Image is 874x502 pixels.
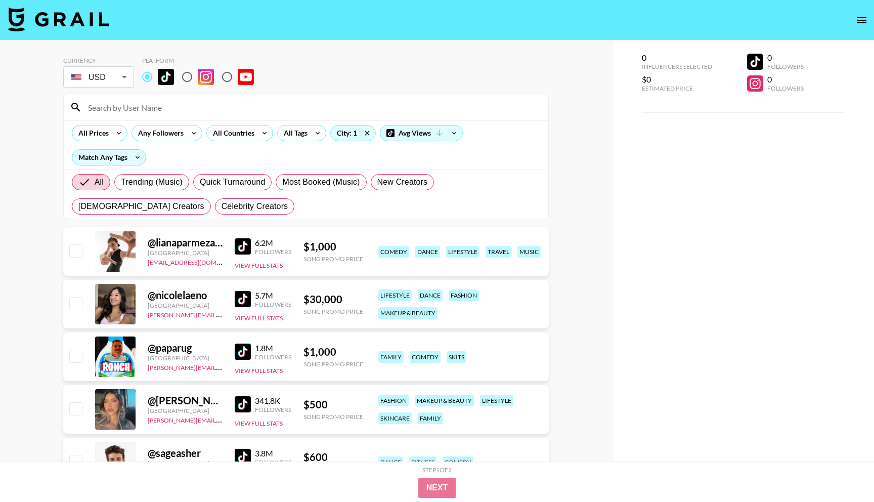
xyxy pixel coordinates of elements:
[78,200,204,213] span: [DEMOGRAPHIC_DATA] Creators
[255,448,291,458] div: 3.8M
[331,126,375,141] div: City: 1
[517,246,541,258] div: music
[148,407,223,414] div: [GEOGRAPHIC_DATA]
[235,449,251,465] img: TikTok
[255,301,291,308] div: Followers
[235,344,251,360] img: TikTok
[377,176,428,188] span: New Creators
[200,176,266,188] span: Quick Turnaround
[235,291,251,307] img: TikTok
[303,413,363,421] div: Song Promo Price
[148,257,249,266] a: [EMAIL_ADDRESS][DOMAIN_NAME]
[418,412,443,424] div: family
[378,289,412,301] div: lifestyle
[303,451,363,464] div: $ 600
[378,307,438,319] div: makeup & beauty
[642,53,712,63] div: 0
[63,57,134,64] div: Currency
[278,126,310,141] div: All Tags
[255,248,291,256] div: Followers
[222,200,288,213] span: Celebrity Creators
[148,362,297,371] a: [PERSON_NAME][EMAIL_ADDRESS][DOMAIN_NAME]
[378,246,409,258] div: comedy
[486,246,511,258] div: travel
[378,412,412,424] div: skincare
[282,176,360,188] span: Most Booked (Music)
[255,406,291,413] div: Followers
[823,451,862,490] iframe: Drift Widget Chat Controller
[235,396,251,412] img: TikTok
[72,126,111,141] div: All Prices
[418,289,443,301] div: dance
[303,360,363,368] div: Song Promo Price
[148,459,223,467] div: [GEOGRAPHIC_DATA]
[446,246,479,258] div: lifestyle
[148,447,223,459] div: @ sageasher
[767,53,804,63] div: 0
[148,354,223,362] div: [GEOGRAPHIC_DATA]
[642,85,712,92] div: Estimated Price
[767,85,804,92] div: Followers
[148,289,223,302] div: @ nicolelaeno
[255,343,291,353] div: 1.8M
[132,126,186,141] div: Any Followers
[418,478,456,498] button: Next
[303,240,363,253] div: $ 1,000
[303,293,363,306] div: $ 30,000
[148,236,223,249] div: @ lianaparmezana
[378,395,409,406] div: fashion
[8,7,109,31] img: Grail Talent
[65,68,132,86] div: USD
[148,249,223,257] div: [GEOGRAPHIC_DATA]
[480,395,513,406] div: lifestyle
[767,74,804,85] div: 0
[852,10,872,30] button: open drawer
[235,367,283,374] button: View Full Stats
[235,314,283,322] button: View Full Stats
[378,456,403,468] div: dance
[235,420,283,427] button: View Full Stats
[82,99,542,115] input: Search by User Name
[303,255,363,263] div: Song Promo Price
[158,69,174,85] img: TikTok
[255,353,291,361] div: Followers
[95,176,104,188] span: All
[142,57,262,64] div: Platform
[642,63,712,70] div: Influencers Selected
[148,302,223,309] div: [GEOGRAPHIC_DATA]
[642,74,712,85] div: $0
[447,351,466,363] div: skits
[409,456,436,468] div: fitness
[235,238,251,255] img: TikTok
[198,69,214,85] img: Instagram
[303,308,363,315] div: Song Promo Price
[303,398,363,411] div: $ 500
[415,395,474,406] div: makeup & beauty
[380,126,462,141] div: Avg Views
[410,351,441,363] div: comedy
[767,63,804,70] div: Followers
[238,69,254,85] img: YouTube
[148,342,223,354] div: @ paparug
[378,351,404,363] div: family
[207,126,256,141] div: All Countries
[255,290,291,301] div: 5.7M
[255,458,291,466] div: Followers
[235,262,283,269] button: View Full Stats
[148,309,297,319] a: [PERSON_NAME][EMAIL_ADDRESS][DOMAIN_NAME]
[449,289,479,301] div: fashion
[303,346,363,358] div: $ 1,000
[422,466,452,474] div: Step 1 of 2
[72,150,146,165] div: Match Any Tags
[255,396,291,406] div: 341.8K
[255,238,291,248] div: 6.2M
[443,456,473,468] div: comedy
[121,176,183,188] span: Trending (Music)
[415,246,440,258] div: dance
[148,414,297,424] a: [PERSON_NAME][EMAIL_ADDRESS][DOMAIN_NAME]
[148,394,223,407] div: @ [PERSON_NAME]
